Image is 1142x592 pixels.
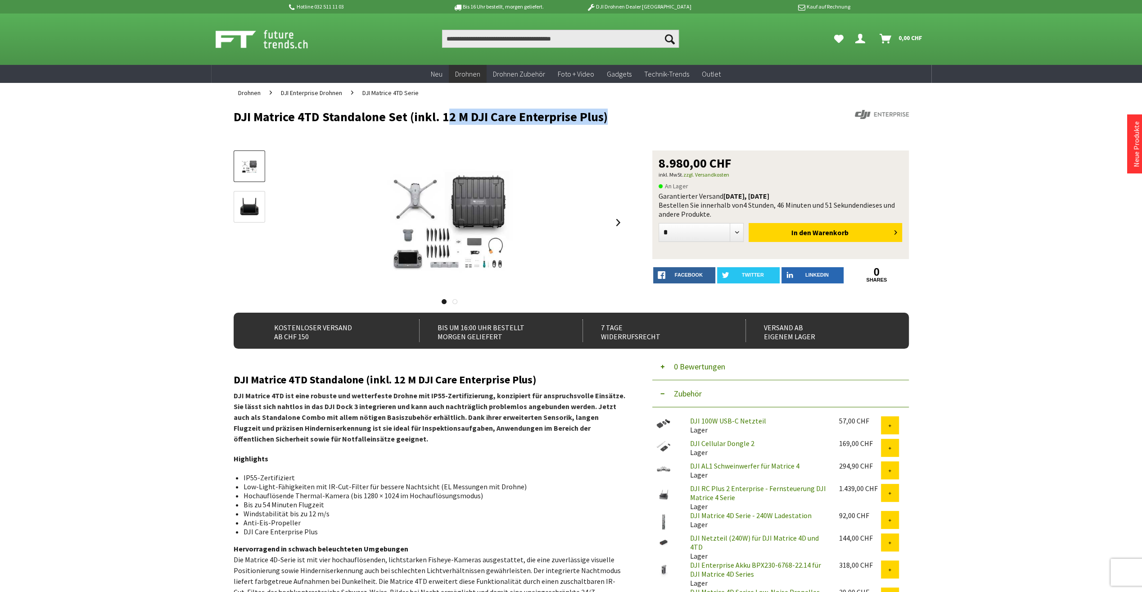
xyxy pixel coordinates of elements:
[845,267,908,277] a: 0
[244,473,618,482] li: IP55-Zertifiziert
[424,65,449,83] a: Neu
[690,461,799,470] a: DJI AL1 Schweinwerfer für Matrice 4
[652,484,675,506] img: DJI RC Plus 2 Enterprise - Fernsteuerung DJI Matrice 4 Serie
[839,533,881,542] div: 144,00 CHF
[683,171,729,178] a: zzgl. Versandkosten
[234,83,265,103] a: Drohnen
[745,319,889,342] div: Versand ab eigenem Lager
[236,157,262,176] img: Vorschau: DJI Matrice 4TD Standalone Set (inkl. 12 M DJI Care Enterprise Plus)
[683,560,832,587] div: Lager
[244,509,618,518] li: Windstabilität bis zu 12 m/s
[852,30,872,48] a: Dein Konto
[659,181,688,191] span: An Lager
[805,272,829,278] span: LinkedIn
[652,511,675,533] img: DJI Matrice 4D Serie - 240W Ladestation
[449,65,487,83] a: Drohnen
[1132,121,1141,167] a: Neue Produkte
[234,454,268,463] strong: Highlights
[749,223,902,242] button: In den Warenkorb
[569,1,709,12] p: DJI Drohnen Dealer [GEOGRAPHIC_DATA]
[690,560,821,578] a: DJI Enterprise Akku BPX230-6768-22.14 für DJI Matrice 4D Series
[244,518,618,527] li: Anti-Eis-Propeller
[723,191,769,200] b: [DATE], [DATE]
[582,319,726,342] div: 7 Tage Widerrufsrecht
[830,30,848,48] a: Meine Favoriten
[717,267,780,283] a: twitter
[644,69,689,78] span: Technik-Trends
[683,533,832,560] div: Lager
[855,110,909,119] img: DJI Enterprise
[652,380,909,407] button: Zubehör
[839,416,881,425] div: 57,00 CHF
[876,30,927,48] a: Warenkorb
[558,69,594,78] span: Foto + Video
[898,31,922,45] span: 0,00 CHF
[244,500,618,509] li: Bis zu 54 Minuten Flugzeit
[839,461,881,470] div: 294,90 CHF
[652,461,675,476] img: DJI AL1 Schweinwerfer für Matrice 4
[690,416,766,425] a: DJI 100W USB-C Netzteil
[358,83,423,103] a: DJI Matrice 4TD Serie
[652,533,675,551] img: DJI Netzteil (240W) für DJI Matrice 4D und 4TD
[695,65,727,83] a: Outlet
[659,191,903,219] div: Garantierter Versand Bestellen Sie innerhalb von dieses und andere Produkte.
[839,439,881,448] div: 169,00 CHF
[743,200,863,209] span: 4 Stunden, 46 Minuten und 51 Sekunden
[638,65,695,83] a: Technik-Trends
[653,267,716,283] a: facebook
[276,83,347,103] a: DJI Enterprise Drohnen
[216,28,328,50] img: Shop Futuretrends - zur Startseite wechseln
[839,560,881,569] div: 318,00 CHF
[742,272,764,278] span: twitter
[839,484,881,493] div: 1.439,00 CHF
[839,511,881,520] div: 92,00 CHF
[350,150,550,295] img: DJI Matrice 4TD Standalone Set (inkl. 12 M DJI Care Enterprise Plus)
[244,527,618,536] li: DJI Care Enterprise Plus
[455,69,480,78] span: Drohnen
[281,89,342,97] span: DJI Enterprise Drohnen
[791,228,811,237] span: In den
[652,353,909,380] button: 0 Bewertungen
[419,319,563,342] div: Bis um 16:00 Uhr bestellt Morgen geliefert
[690,439,754,448] a: DJI Cellular Dongle 2
[431,69,442,78] span: Neu
[244,482,618,491] li: Low-Light-Fähigkeiten mit IR-Cut-Filter für bessere Nachtsicht (EL Messungen mit Drohne)
[683,439,832,457] div: Lager
[238,89,261,97] span: Drohnen
[288,1,428,12] p: Hotline 032 511 11 03
[690,511,812,520] a: DJI Matrice 4D Serie - 240W Ladestation
[675,272,703,278] span: facebook
[551,65,600,83] a: Foto + Video
[600,65,638,83] a: Gadgets
[683,484,832,511] div: Lager
[234,374,625,386] h2: DJI Matrice 4TD Standalone (inkl. 12 M DJI Care Enterprise Plus)
[652,560,675,578] img: DJI Enterprise Akku BPX230-6768-22.14 für DJI Matrice 4D Series
[493,69,545,78] span: Drohnen Zubehör
[256,319,400,342] div: Kostenloser Versand ab CHF 150
[702,69,721,78] span: Outlet
[487,65,551,83] a: Drohnen Zubehör
[428,1,569,12] p: Bis 16 Uhr bestellt, morgen geliefert.
[812,228,849,237] span: Warenkorb
[660,30,679,48] button: Suchen
[683,416,832,434] div: Lager
[244,491,618,500] li: Hochauflösende Thermal-Kamera (bis 1280 × 1024 im Hochauflösungsmodus)
[234,110,774,123] h1: DJI Matrice 4TD Standalone Set (inkl. 12 M DJI Care Enterprise Plus)
[845,277,908,283] a: shares
[781,267,844,283] a: LinkedIn
[234,544,408,553] strong: Hervorragend in schwach beleuchteten Umgebungen
[442,30,679,48] input: Produkt, Marke, Kategorie, EAN, Artikelnummer…
[683,461,832,479] div: Lager
[234,391,625,443] strong: DJI Matrice 4TD ist eine robuste und wetterfeste Drohne mit IP55-Zertifizierung, konzipiert für a...
[607,69,632,78] span: Gadgets
[690,533,819,551] a: DJI Netzteil (240W) für DJI Matrice 4D und 4TD
[683,511,832,529] div: Lager
[652,439,675,454] img: DJI Cellular Dongle 2
[362,89,419,97] span: DJI Matrice 4TD Serie
[709,1,850,12] p: Kauf auf Rechnung
[659,157,731,169] span: 8.980,00 CHF
[690,484,826,502] a: DJI RC Plus 2 Enterprise - Fernsteuerung DJI Matrice 4 Serie
[652,416,675,431] img: DJI 100W USB-C Netzteil
[659,169,903,180] p: inkl. MwSt.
